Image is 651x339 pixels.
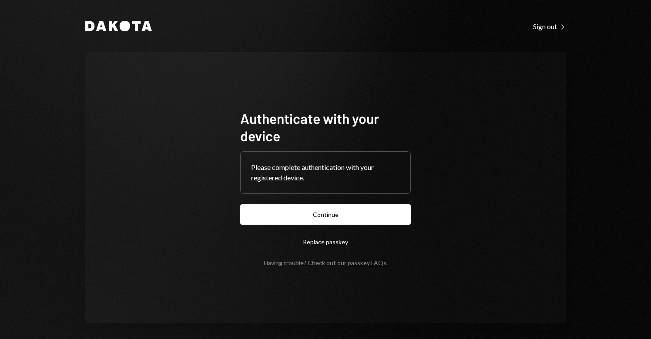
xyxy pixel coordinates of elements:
div: Please complete authentication with your registered device. [251,162,400,183]
a: Sign out [533,21,566,31]
button: Replace passkey [240,232,411,252]
button: Continue [240,204,411,225]
a: passkey FAQs [348,259,386,267]
h1: Authenticate with your device [240,110,411,144]
div: Sign out [533,22,566,31]
div: Having trouble? Check out our . [264,259,388,266]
